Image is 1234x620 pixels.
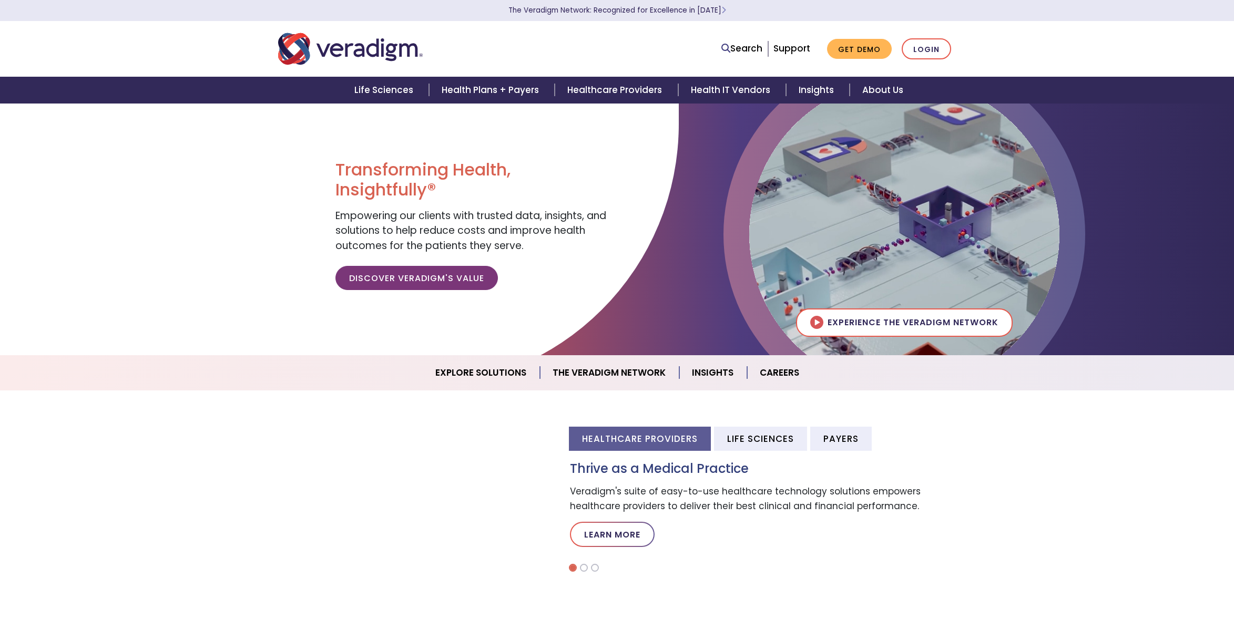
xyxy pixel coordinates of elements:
img: Veradigm logo [278,32,423,66]
span: Empowering our clients with trusted data, insights, and solutions to help reduce costs and improv... [335,209,606,253]
li: Life Sciences [714,427,807,450]
a: Support [773,42,810,55]
h1: Transforming Health, Insightfully® [335,160,609,200]
a: Explore Solutions [423,359,540,386]
h3: Thrive as a Medical Practice [570,461,956,477]
a: Search [721,42,762,56]
a: About Us [850,77,916,104]
a: The Veradigm Network [540,359,679,386]
li: Healthcare Providers [569,427,711,450]
a: Insights [679,359,747,386]
a: Healthcare Providers [555,77,678,104]
a: Life Sciences [342,77,429,104]
a: Insights [786,77,850,104]
a: Discover Veradigm's Value [335,266,498,290]
a: Careers [747,359,812,386]
li: Payers [810,427,872,450]
a: Get Demo [827,39,892,59]
a: Learn More [570,522,655,547]
a: Health IT Vendors [678,77,786,104]
a: Login [902,38,951,60]
p: Veradigm's suite of easy-to-use healthcare technology solutions empowers healthcare providers to ... [570,484,956,513]
span: Learn More [721,5,726,15]
a: Health Plans + Payers [429,77,555,104]
a: The Veradigm Network: Recognized for Excellence in [DATE]Learn More [508,5,726,15]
